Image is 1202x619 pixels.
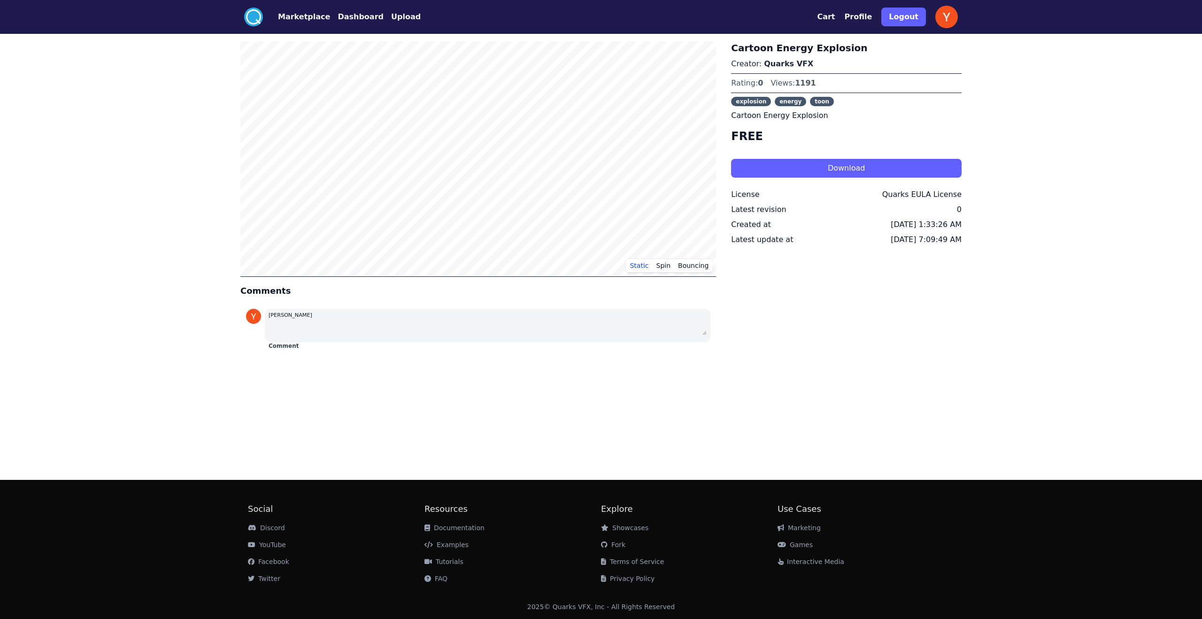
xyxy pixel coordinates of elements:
[731,234,793,245] div: Latest update at
[775,97,806,106] span: energy
[601,575,655,582] a: Privacy Policy
[935,6,958,28] img: profile
[891,234,962,245] div: [DATE] 7:09:49 AM
[248,558,289,565] a: Facebook
[384,11,421,23] a: Upload
[778,558,844,565] a: Interactive Media
[731,189,759,200] div: License
[845,11,872,23] button: Profile
[731,204,786,215] div: Latest revision
[278,11,330,23] button: Marketplace
[882,189,962,200] div: Quarks EULA License
[810,97,834,106] span: toon
[891,219,962,230] div: [DATE] 1:33:26 AM
[881,4,926,30] a: Logout
[601,558,664,565] a: Terms of Service
[601,541,625,548] a: Fork
[881,8,926,26] button: Logout
[795,78,816,87] span: 1191
[778,524,821,532] a: Marketing
[424,575,447,582] a: FAQ
[424,558,463,565] a: Tutorials
[338,11,384,23] button: Dashboard
[957,204,962,215] div: 0
[758,78,763,87] span: 0
[764,59,813,68] a: Quarks VFX
[330,11,384,23] a: Dashboard
[248,502,424,516] h2: Social
[424,502,601,516] h2: Resources
[263,11,330,23] a: Marketplace
[731,41,962,55] h3: Cartoon Energy Explosion
[626,259,652,273] button: Static
[731,110,962,121] p: Cartoon Energy Explosion
[731,58,962,70] p: Creator:
[771,78,816,89] div: Views:
[731,78,763,89] div: Rating:
[778,541,813,548] a: Games
[248,575,280,582] a: Twitter
[601,502,778,516] h2: Explore
[246,309,261,324] img: profile
[391,11,421,23] button: Upload
[240,284,716,298] h4: Comments
[731,219,771,230] div: Created at
[674,259,712,273] button: Bouncing
[731,129,962,144] h4: FREE
[424,524,485,532] a: Documentation
[778,502,954,516] h2: Use Cases
[248,541,286,548] a: YouTube
[527,602,675,611] div: 2025 © Quarks VFX, Inc - All Rights Reserved
[269,342,299,350] button: Comment
[731,97,771,106] span: explosion
[248,524,285,532] a: Discord
[424,541,469,548] a: Examples
[817,11,835,23] button: Cart
[731,159,962,178] button: Download
[653,259,675,273] button: Spin
[269,312,312,318] small: [PERSON_NAME]
[601,524,648,532] a: Showcases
